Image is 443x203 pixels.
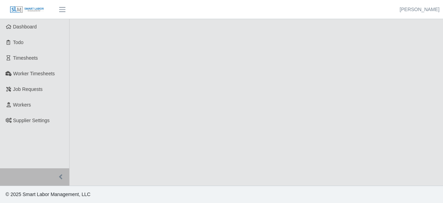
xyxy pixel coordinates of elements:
[13,71,55,76] span: Worker Timesheets
[13,102,31,108] span: Workers
[13,55,38,61] span: Timesheets
[6,192,90,197] span: © 2025 Smart Labor Management, LLC
[10,6,44,14] img: SLM Logo
[400,6,440,13] a: [PERSON_NAME]
[13,86,43,92] span: Job Requests
[13,24,37,29] span: Dashboard
[13,40,24,45] span: Todo
[13,118,50,123] span: Supplier Settings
